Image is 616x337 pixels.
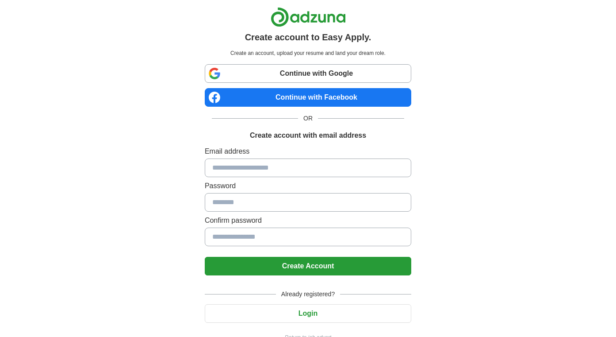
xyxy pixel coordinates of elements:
span: Already registered? [276,290,340,299]
a: Login [205,310,411,317]
label: Email address [205,146,411,157]
button: Create Account [205,257,411,275]
a: Continue with Facebook [205,88,411,107]
h1: Create account with email address [250,130,366,141]
h1: Create account to Easy Apply. [245,31,371,44]
p: Create an account, upload your resume and land your dream role. [207,49,409,57]
label: Password [205,181,411,191]
img: Adzuna logo [271,7,346,27]
a: Continue with Google [205,64,411,83]
span: OR [298,114,318,123]
button: Login [205,304,411,323]
label: Confirm password [205,215,411,226]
